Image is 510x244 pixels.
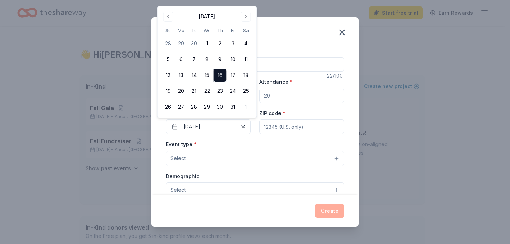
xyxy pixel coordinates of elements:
th: Wednesday [201,27,214,34]
button: 1 [240,100,252,113]
button: 6 [175,53,188,66]
button: Go to next month [241,12,251,22]
button: 8 [201,53,214,66]
input: 20 [259,89,344,103]
button: 16 [214,69,227,82]
button: 15 [201,69,214,82]
button: 22 [201,85,214,98]
button: 10 [227,53,240,66]
button: 18 [240,69,252,82]
button: 14 [188,69,201,82]
label: Attendance [259,78,293,86]
button: 3 [227,37,240,50]
th: Sunday [162,27,175,34]
button: Go to previous month [163,12,173,22]
span: Select [170,154,186,163]
button: 2 [214,37,227,50]
button: 9 [214,53,227,66]
button: 12 [162,69,175,82]
th: Monday [175,27,188,34]
button: Select [166,151,344,166]
button: 28 [162,37,175,50]
button: 29 [175,37,188,50]
button: 30 [214,100,227,113]
button: 11 [240,53,252,66]
button: 28 [188,100,201,113]
button: 31 [227,100,240,113]
button: 23 [214,85,227,98]
button: [DATE] [166,119,251,134]
button: 30 [188,37,201,50]
button: 25 [240,85,252,98]
button: 20 [175,85,188,98]
label: Demographic [166,173,199,180]
button: 29 [201,100,214,113]
th: Thursday [214,27,227,34]
div: 22 /100 [327,72,344,80]
th: Tuesday [188,27,201,34]
button: 17 [227,69,240,82]
input: 12345 (U.S. only) [259,119,344,134]
button: 1 [201,37,214,50]
button: 24 [227,85,240,98]
label: ZIP code [259,110,286,117]
button: 26 [162,100,175,113]
div: [DATE] [199,12,215,21]
label: Event type [166,141,197,148]
button: 5 [162,53,175,66]
span: Select [170,186,186,194]
button: 7 [188,53,201,66]
button: 19 [162,85,175,98]
th: Saturday [240,27,252,34]
th: Friday [227,27,240,34]
button: 4 [240,37,252,50]
button: 21 [188,85,201,98]
button: 27 [175,100,188,113]
button: 13 [175,69,188,82]
button: Select [166,182,344,198]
